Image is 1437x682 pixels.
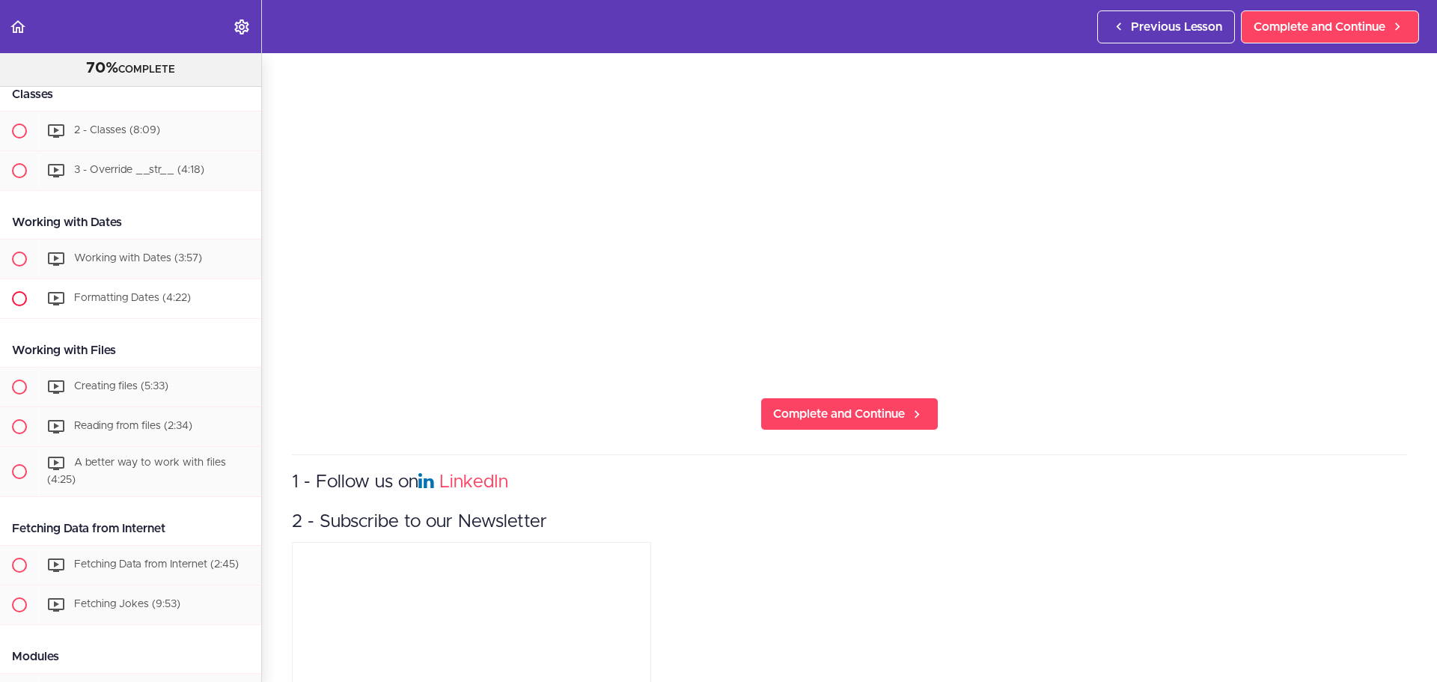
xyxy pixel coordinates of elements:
svg: Settings Menu [233,18,251,36]
span: 3 - Override __str__ (4:18) [74,165,204,175]
span: 2 - Classes (8:09) [74,125,160,136]
span: Previous Lesson [1131,18,1222,36]
div: COMPLETE [19,59,242,79]
span: Complete and Continue [1254,18,1385,36]
span: Creating files (5:33) [74,381,168,392]
a: LinkedIn [439,473,508,491]
span: A better way to work with files (4:25) [47,457,226,485]
a: Complete and Continue [1241,10,1419,43]
svg: Back to course curriculum [9,18,27,36]
span: Fetching Data from Internet (2:45) [74,559,239,570]
a: Previous Lesson [1097,10,1235,43]
h3: 2 - Subscribe to our Newsletter [292,510,1407,535]
span: Fetching Jokes (9:53) [74,599,180,609]
span: Reading from files (2:34) [74,421,192,431]
span: Working with Dates (3:57) [74,253,202,264]
span: Formatting Dates (4:22) [74,293,191,303]
span: 70% [86,61,118,76]
h3: 1 - Follow us on [292,470,1407,495]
